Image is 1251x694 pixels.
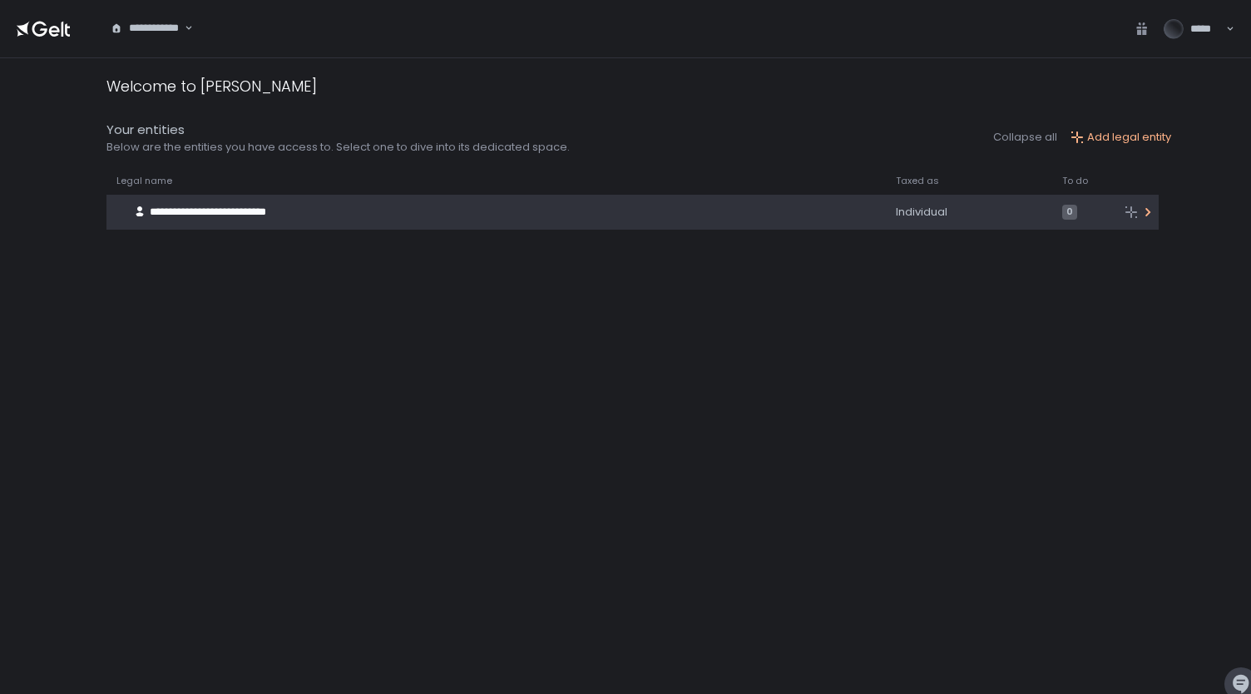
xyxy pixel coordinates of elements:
span: Taxed as [896,175,939,187]
div: Below are the entities you have access to. Select one to dive into its dedicated space. [106,140,570,155]
button: Collapse all [993,130,1057,145]
input: Search for option [111,36,183,52]
span: Legal name [116,175,172,187]
div: Welcome to [PERSON_NAME] [106,75,317,97]
div: Your entities [106,121,570,140]
span: 0 [1062,205,1077,220]
span: To do [1062,175,1088,187]
div: Individual [896,205,1042,220]
div: Search for option [100,12,193,46]
button: Add legal entity [1071,130,1171,145]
